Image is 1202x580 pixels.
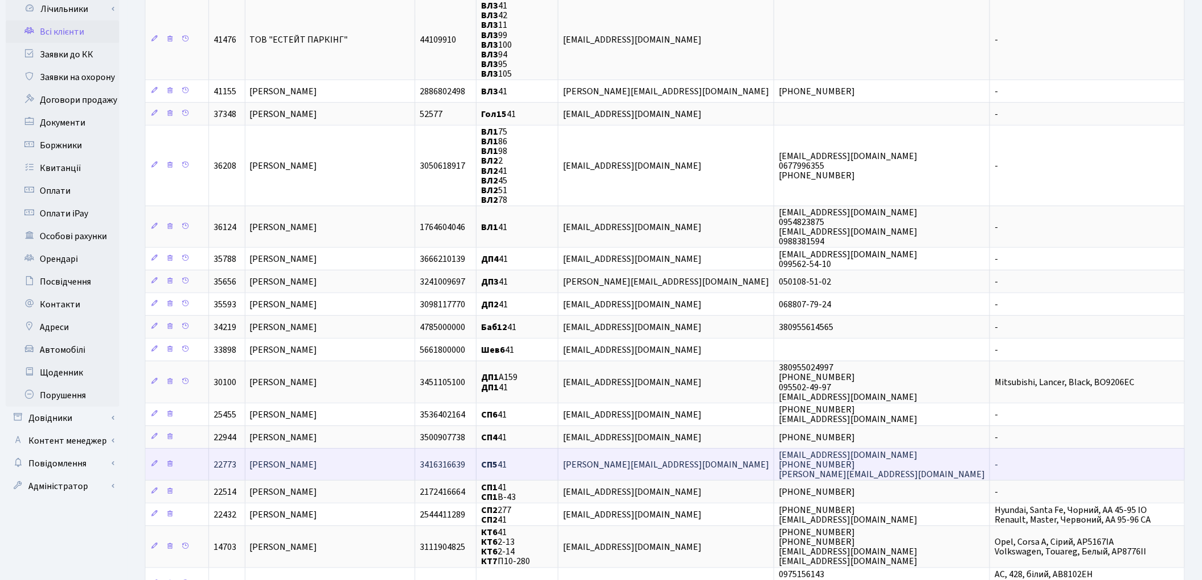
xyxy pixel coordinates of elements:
span: 41 [481,253,508,265]
span: - [995,221,998,233]
span: 22773 [214,458,236,471]
b: ВЛ1 [481,221,498,233]
span: 277 41 [481,504,511,526]
span: 36208 [214,160,236,172]
span: 41 [481,221,507,233]
span: [EMAIL_ADDRESS][DOMAIN_NAME] 0954823875 [EMAIL_ADDRESS][DOMAIN_NAME] 0988381594 [779,206,917,248]
span: [EMAIL_ADDRESS][DOMAIN_NAME] [563,408,702,421]
b: ВЛ1 [481,126,498,138]
span: 44109910 [420,34,456,46]
span: 41 2-13 2-14 П10-280 [481,526,530,568]
span: [PERSON_NAME] [250,85,318,98]
b: ВЛ1 [481,135,498,148]
span: 41 [481,344,514,356]
span: - [995,85,998,98]
span: - [995,108,998,120]
span: [PHONE_NUMBER] [EMAIL_ADDRESS][DOMAIN_NAME] [779,403,917,425]
span: [PHONE_NUMBER] [PHONE_NUMBER] [EMAIL_ADDRESS][DOMAIN_NAME] [EMAIL_ADDRESS][DOMAIN_NAME] [779,526,917,568]
span: - [995,321,998,333]
span: 41 В-43 [481,481,516,503]
span: 34219 [214,321,236,333]
span: - [995,298,998,311]
span: 3451105100 [420,376,465,389]
a: Всі клієнти [6,20,119,43]
span: 4785000000 [420,321,465,333]
span: - [995,344,998,356]
span: 41 [481,458,507,471]
span: 14703 [214,541,236,553]
b: ВЛ2 [481,165,498,177]
span: 41 [481,85,507,98]
span: [EMAIL_ADDRESS][DOMAIN_NAME] [563,486,702,498]
b: ВЛ2 [481,184,498,197]
a: Боржники [6,134,119,157]
b: КТ6 [481,526,498,539]
span: 068807-79-24 [779,298,831,311]
span: [PHONE_NUMBER] [779,431,855,444]
a: Контент менеджер [6,429,119,452]
span: [EMAIL_ADDRESS][DOMAIN_NAME] [563,321,702,333]
b: Баб12 [481,321,507,333]
a: Контакти [6,293,119,316]
b: КТ6 [481,536,498,548]
span: 5661800000 [420,344,465,356]
b: СП5 [481,458,498,471]
span: [PERSON_NAME] [250,221,318,233]
span: [PERSON_NAME] [250,108,318,120]
span: [EMAIL_ADDRESS][DOMAIN_NAME] [563,160,702,172]
b: ВЛ3 [481,39,498,51]
span: [PERSON_NAME] [250,541,318,553]
b: СП2 [481,504,498,516]
span: [PERSON_NAME] [250,344,318,356]
b: КТ6 [481,545,498,558]
span: [PERSON_NAME] [250,253,318,265]
span: [EMAIL_ADDRESS][DOMAIN_NAME] [563,344,702,356]
a: Заявки на охорону [6,66,119,89]
a: Квитанції [6,157,119,180]
span: [EMAIL_ADDRESS][DOMAIN_NAME] [563,508,702,521]
span: - [995,160,998,172]
span: 22432 [214,508,236,521]
span: 41 [481,431,507,444]
span: 33898 [214,344,236,356]
span: [PERSON_NAME] [250,160,318,172]
b: ВЛ3 [481,19,498,32]
span: Mitsubishi, Lancer, Black, ВО9206ЕС [995,376,1134,389]
span: [PERSON_NAME] [250,321,318,333]
span: ТОВ "ЕСТЕЙТ ПАРКІНГ" [250,34,348,46]
span: 2886802498 [420,85,465,98]
b: ВЛ3 [481,48,498,61]
span: [EMAIL_ADDRESS][DOMAIN_NAME] [563,541,702,553]
b: ДП1 [481,381,499,394]
span: 41 [481,408,507,421]
b: ВЛ3 [481,29,498,41]
span: [PHONE_NUMBER] [779,486,855,498]
span: 3241009697 [420,276,465,288]
span: 52577 [420,108,443,120]
b: ВЛ2 [481,155,498,168]
span: 3050618917 [420,160,465,172]
span: 37348 [214,108,236,120]
b: ДП3 [481,276,499,288]
span: - [995,276,998,288]
a: Оплати iPay [6,202,119,225]
span: [EMAIL_ADDRESS][DOMAIN_NAME] [563,431,702,444]
b: ВЛ3 [481,68,498,80]
a: Документи [6,111,119,134]
b: ВЛ3 [481,85,498,98]
span: [EMAIL_ADDRESS][DOMAIN_NAME] [563,376,702,389]
span: А159 41 [481,372,517,394]
span: 1764604046 [420,221,465,233]
a: Адреси [6,316,119,339]
span: 35788 [214,253,236,265]
span: 380955024997 [PHONE_NUMBER] 095502-49-97 [EMAIL_ADDRESS][DOMAIN_NAME] [779,361,917,403]
a: Автомобілі [6,339,119,361]
a: Порушення [6,384,119,407]
span: [PERSON_NAME] [250,408,318,421]
span: [PERSON_NAME] [250,486,318,498]
span: [EMAIL_ADDRESS][DOMAIN_NAME] 0677996355 [PHONE_NUMBER] [779,150,917,182]
span: [EMAIL_ADDRESS][DOMAIN_NAME] [563,34,702,46]
span: 35656 [214,276,236,288]
b: Гол15 [481,108,507,120]
a: Особові рахунки [6,225,119,248]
